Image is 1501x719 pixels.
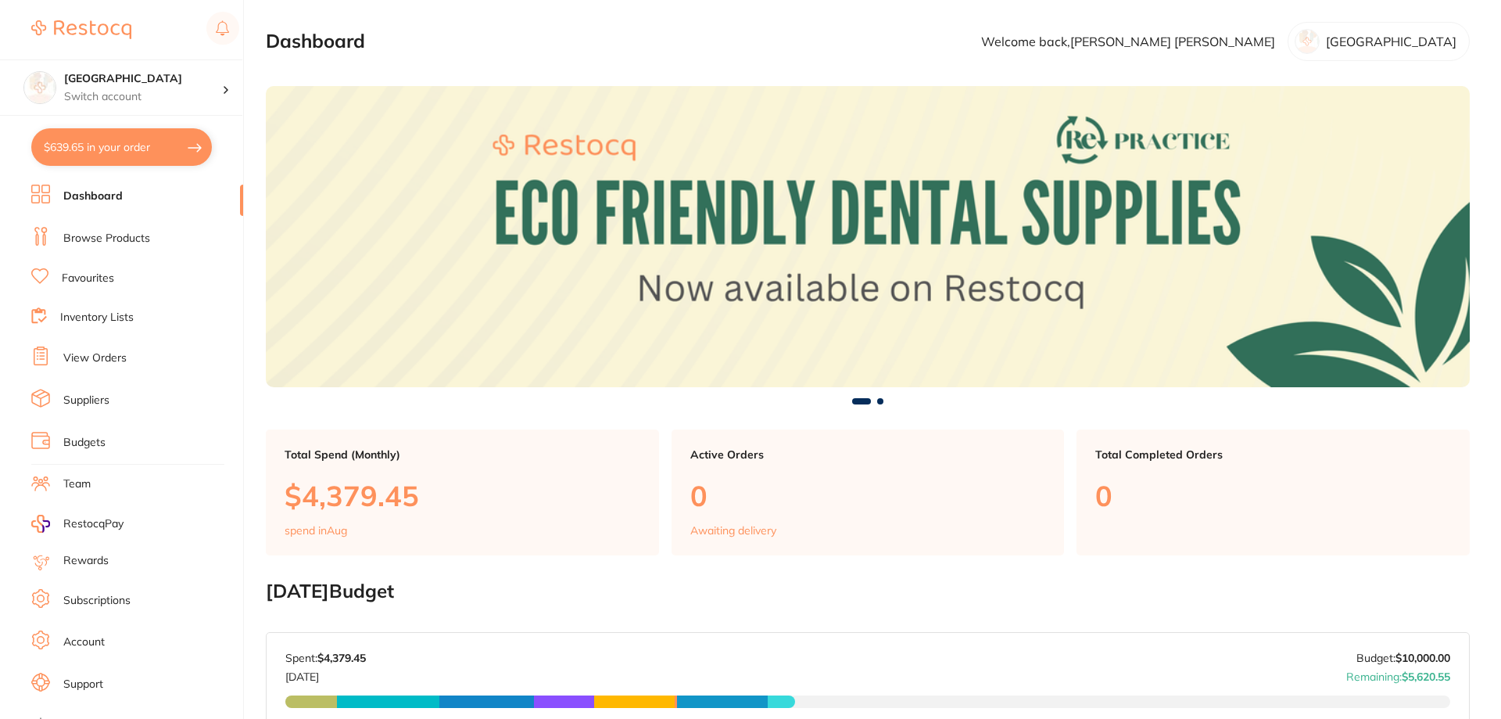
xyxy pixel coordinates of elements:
[63,593,131,609] a: Subscriptions
[317,651,366,665] strong: $4,379.45
[62,271,114,286] a: Favourites
[690,524,776,537] p: Awaiting delivery
[1095,448,1451,461] p: Total Completed Orders
[31,12,131,48] a: Restocq Logo
[285,480,640,512] p: $4,379.45
[1095,480,1451,512] p: 0
[690,480,1046,512] p: 0
[266,430,659,556] a: Total Spend (Monthly)$4,379.45spend inAug
[31,515,124,533] a: RestocqPay
[285,524,347,537] p: spend in Aug
[63,476,91,492] a: Team
[63,635,105,650] a: Account
[63,516,124,532] span: RestocqPay
[64,89,222,105] p: Switch account
[31,20,131,39] img: Restocq Logo
[672,430,1065,556] a: Active Orders0Awaiting delivery
[285,652,366,664] p: Spent:
[63,351,127,366] a: View Orders
[266,86,1470,387] img: Dashboard
[1395,651,1450,665] strong: $10,000.00
[24,72,56,103] img: Katoomba Dental Centre
[63,677,103,692] a: Support
[64,71,222,87] h4: Katoomba Dental Centre
[981,34,1275,49] p: Welcome back, [PERSON_NAME] [PERSON_NAME]
[31,515,50,533] img: RestocqPay
[63,435,106,451] a: Budgets
[31,128,212,166] button: $639.65 in your order
[63,231,150,246] a: Browse Products
[63,189,123,204] a: Dashboard
[285,448,640,461] p: Total Spend (Monthly)
[285,664,366,683] p: [DATE]
[1402,670,1450,684] strong: $5,620.55
[63,553,109,569] a: Rewards
[63,393,109,408] a: Suppliers
[266,31,365,52] h2: Dashboard
[1346,664,1450,683] p: Remaining:
[1326,34,1456,49] p: [GEOGRAPHIC_DATA]
[60,310,134,325] a: Inventory Lists
[1076,430,1470,556] a: Total Completed Orders0
[690,448,1046,461] p: Active Orders
[1356,652,1450,664] p: Budget:
[266,581,1470,602] h2: [DATE] Budget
